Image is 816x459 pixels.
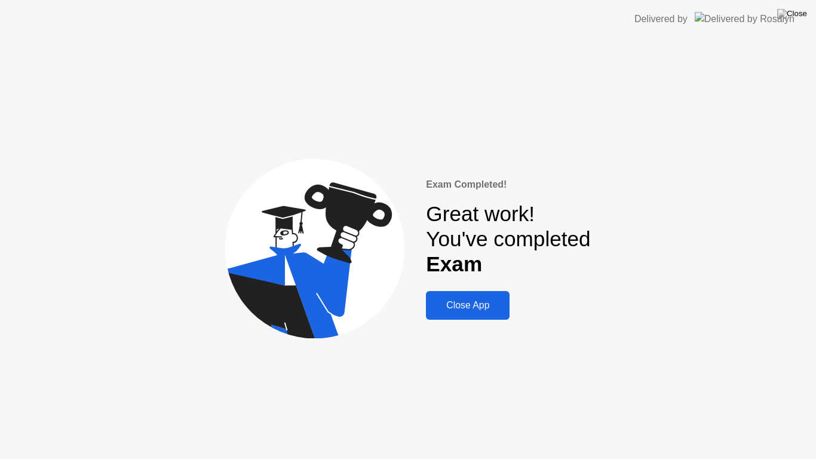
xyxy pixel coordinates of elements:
div: Exam Completed! [426,178,590,192]
b: Exam [426,252,482,276]
button: Close App [426,291,510,320]
div: Great work! You've completed [426,201,590,277]
div: Close App [430,300,506,311]
img: Close [777,9,807,19]
div: Delivered by [634,12,688,26]
img: Delivered by Rosalyn [695,12,794,26]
